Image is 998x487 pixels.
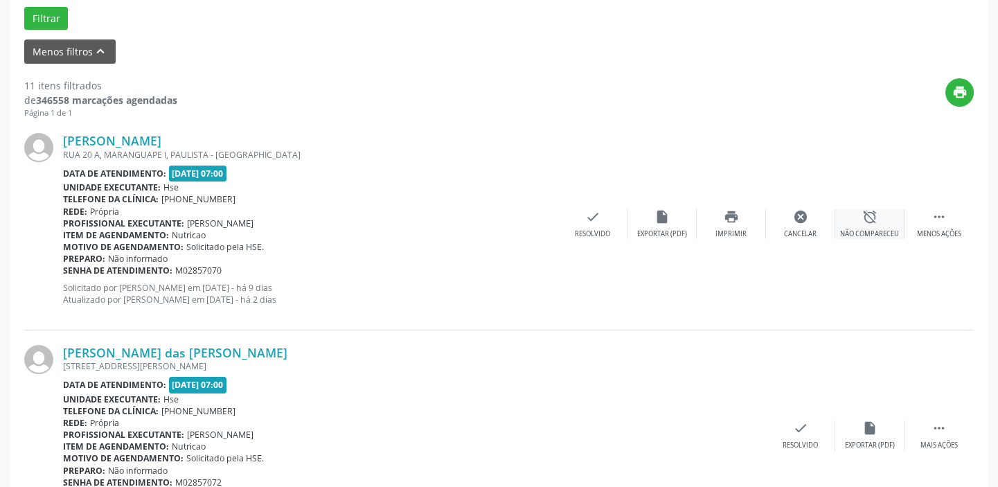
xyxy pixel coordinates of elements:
div: RUA 20 A, MARANGUAPE I, PAULISTA - [GEOGRAPHIC_DATA] [63,149,558,161]
b: Senha de atendimento: [63,265,172,276]
i: check [793,420,808,436]
p: Solicitado por [PERSON_NAME] em [DATE] - há 9 dias Atualizado por [PERSON_NAME] em [DATE] - há 2 ... [63,282,558,306]
span: Hse [163,181,179,193]
span: Solicitado pela HSE. [186,241,264,253]
b: Item de agendamento: [63,441,169,452]
div: Menos ações [917,229,961,239]
div: 11 itens filtrados [24,78,177,93]
span: Própria [90,206,119,218]
i: insert_drive_file [862,420,877,436]
i: alarm_off [862,209,877,224]
i:  [932,420,947,436]
span: [PERSON_NAME] [187,429,253,441]
span: Não informado [108,253,168,265]
b: Data de atendimento: [63,168,166,179]
b: Item de agendamento: [63,229,169,241]
img: img [24,345,53,374]
i: check [585,209,600,224]
span: [PERSON_NAME] [187,218,253,229]
span: Própria [90,417,119,429]
div: Resolvido [783,441,818,450]
span: M02857070 [175,265,222,276]
b: Telefone da clínica: [63,193,159,205]
div: Não compareceu [840,229,899,239]
div: Cancelar [784,229,817,239]
div: [STREET_ADDRESS][PERSON_NAME] [63,360,766,372]
i: cancel [793,209,808,224]
span: [PHONE_NUMBER] [161,405,235,417]
i: print [724,209,739,224]
i: keyboard_arrow_up [93,44,108,59]
a: [PERSON_NAME] das [PERSON_NAME] [63,345,287,360]
div: Resolvido [575,229,610,239]
b: Profissional executante: [63,429,184,441]
i: insert_drive_file [654,209,670,224]
div: de [24,93,177,107]
b: Preparo: [63,465,105,477]
span: [DATE] 07:00 [169,377,227,393]
span: [PHONE_NUMBER] [161,193,235,205]
b: Rede: [63,206,87,218]
strong: 346558 marcações agendadas [36,94,177,107]
div: Exportar (PDF) [845,441,895,450]
i: print [952,85,968,100]
b: Preparo: [63,253,105,265]
div: Exportar (PDF) [637,229,687,239]
button: Imprimir lista [945,78,974,107]
b: Unidade executante: [63,393,161,405]
span: Nutricao [172,441,206,452]
i:  [932,209,947,224]
b: Data de atendimento: [63,379,166,391]
b: Profissional executante: [63,218,184,229]
b: Unidade executante: [63,181,161,193]
div: Mais ações [920,441,958,450]
button: Menos filtros [24,39,116,64]
span: Solicitado pela HSE. [186,452,264,464]
div: Página 1 de 1 [24,107,177,119]
span: Nutricao [172,229,206,241]
img: img [24,133,53,162]
b: Motivo de agendamento: [63,241,184,253]
span: [DATE] 07:00 [169,166,227,181]
a: [PERSON_NAME] [63,133,161,148]
b: Telefone da clínica: [63,405,159,417]
span: Hse [163,393,179,405]
span: Não informado [108,465,168,477]
div: Imprimir [715,229,747,239]
b: Rede: [63,417,87,429]
b: Motivo de agendamento: [63,452,184,464]
button: Filtrar [24,7,68,30]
